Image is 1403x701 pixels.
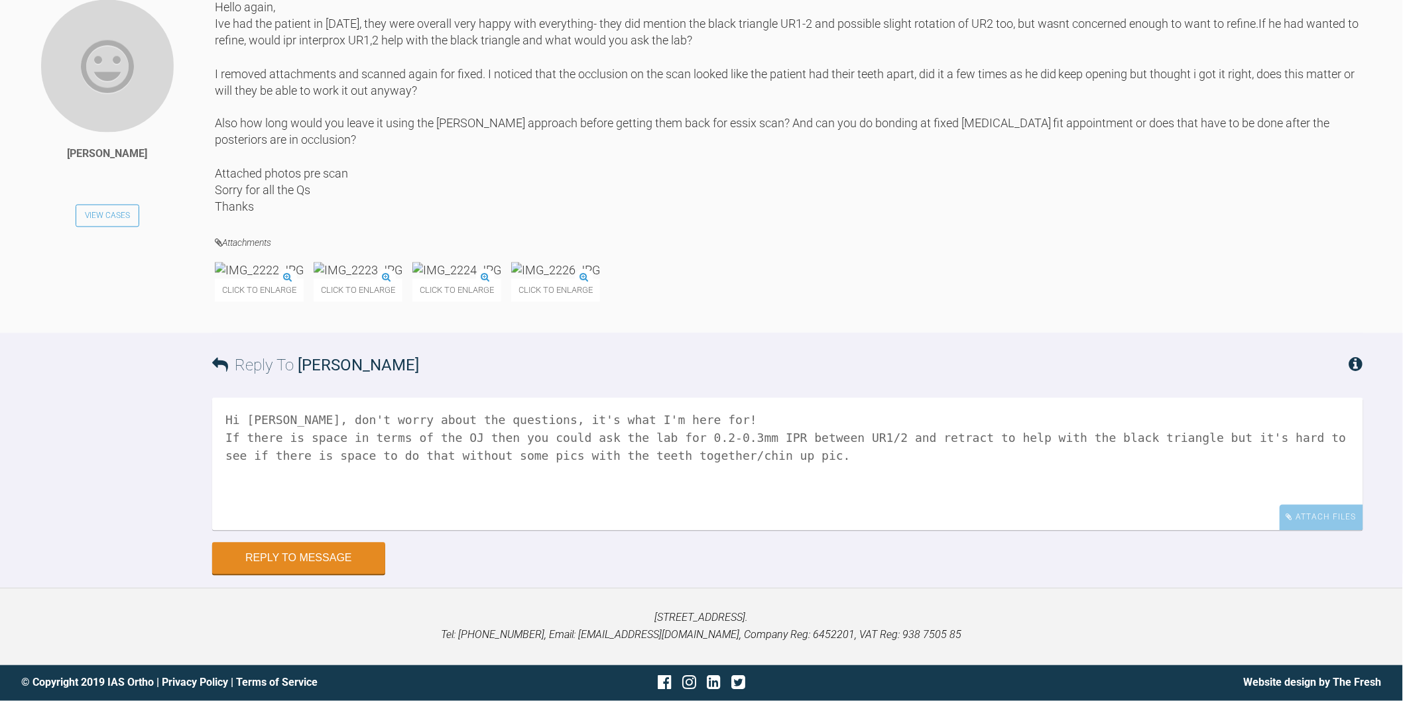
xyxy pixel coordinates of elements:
a: Terms of Service [236,676,318,689]
p: [STREET_ADDRESS]. Tel: [PHONE_NUMBER], Email: [EMAIL_ADDRESS][DOMAIN_NAME], Company Reg: 6452201,... [21,610,1382,643]
h4: Attachments [215,235,1363,252]
span: Click to enlarge [215,279,304,302]
textarea: Hi [PERSON_NAME], don't worry about the questions, it's what I'm here for! If there is space in t... [212,398,1363,531]
img: IMG_2223.JPG [314,262,402,279]
h3: Reply To [212,353,419,378]
a: Website design by The Fresh [1244,676,1382,689]
span: [PERSON_NAME] [298,356,419,375]
a: Privacy Policy [162,676,228,689]
span: Click to enlarge [314,279,402,302]
img: IMG_2222.JPG [215,262,304,279]
div: © Copyright 2019 IAS Ortho | | [21,674,475,692]
img: IMG_2224.JPG [412,262,501,279]
button: Reply to Message [212,543,385,574]
div: Attach Files [1280,505,1363,531]
img: IMG_2226.JPG [511,262,600,279]
span: Click to enlarge [412,279,501,302]
a: View Cases [76,205,139,227]
span: Click to enlarge [511,279,600,302]
div: [PERSON_NAME] [68,146,148,163]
